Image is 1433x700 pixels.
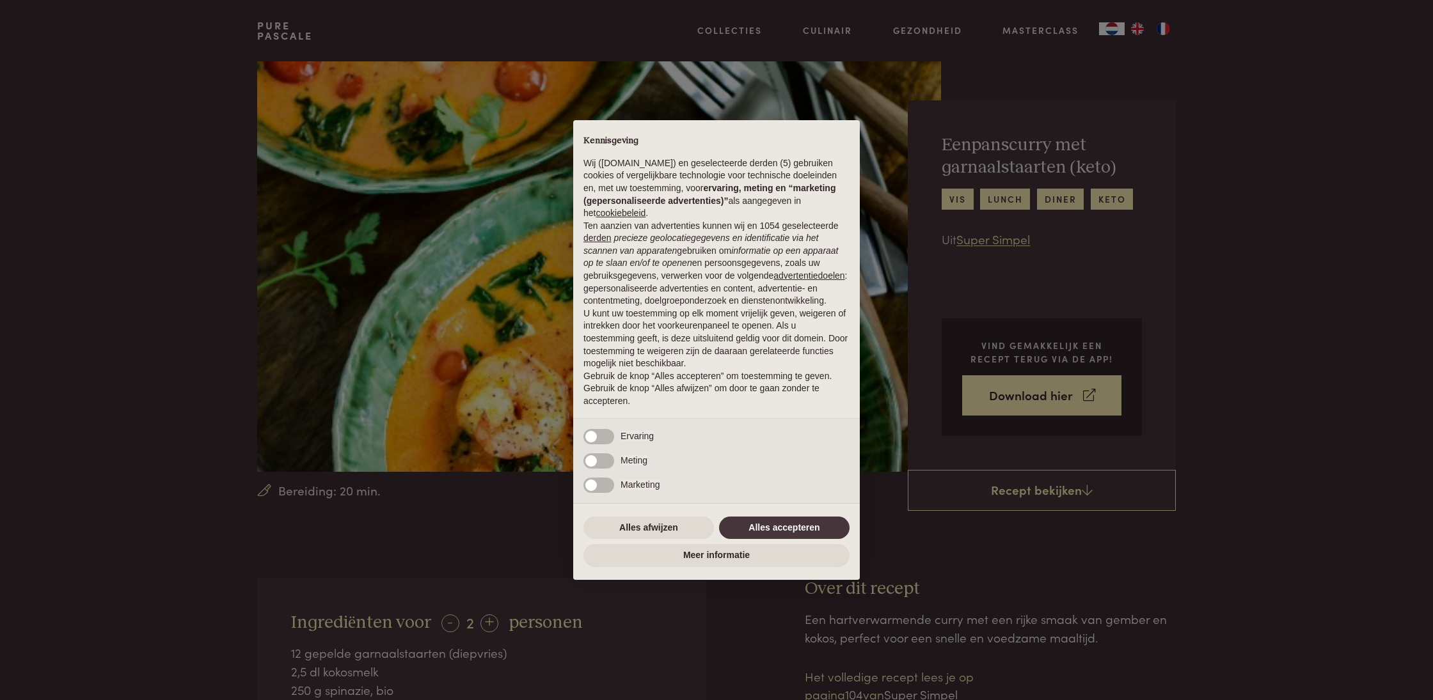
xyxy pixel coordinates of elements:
[621,479,660,490] span: Marketing
[583,136,850,147] h2: Kennisgeving
[583,233,818,256] em: precieze geolocatiegegevens en identificatie via het scannen van apparaten
[621,431,654,441] span: Ervaring
[583,220,850,307] p: Ten aanzien van advertenties kunnen wij en 1054 geselecteerde gebruiken om en persoonsgegevens, z...
[583,370,850,408] p: Gebruik de knop “Alles accepteren” om toestemming te geven. Gebruik de knop “Alles afwijzen” om d...
[583,517,714,540] button: Alles afwijzen
[596,208,645,218] a: cookiebeleid
[719,517,850,540] button: Alles accepteren
[773,270,844,283] button: advertentiedoelen
[583,544,850,567] button: Meer informatie
[583,307,850,370] p: U kunt uw toestemming op elk moment vrijelijk geven, weigeren of intrekken door het voorkeurenpan...
[583,245,839,268] em: informatie op een apparaat op te slaan en/of te openen
[583,183,835,206] strong: ervaring, meting en “marketing (gepersonaliseerde advertenties)”
[621,455,647,465] span: Meting
[583,232,612,245] button: derden
[583,157,850,220] p: Wij ([DOMAIN_NAME]) en geselecteerde derden (5) gebruiken cookies of vergelijkbare technologie vo...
